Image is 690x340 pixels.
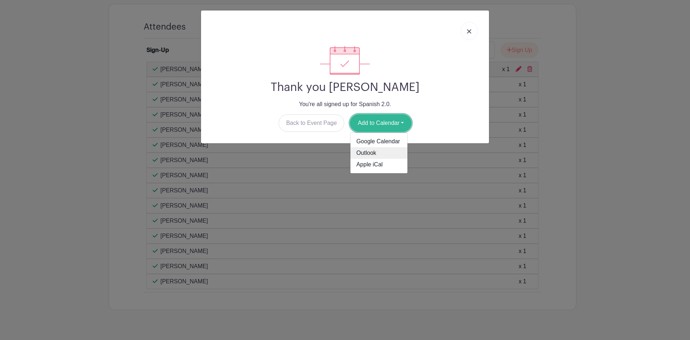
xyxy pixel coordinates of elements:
[279,114,345,132] a: Back to Event Page
[207,100,483,109] p: You're all signed up for Spanish 2.0.
[350,136,407,147] a: Google Calendar
[350,147,407,159] a: Outlook
[350,114,411,132] button: Add to Calendar
[320,46,370,75] img: signup_complete-c468d5dda3e2740ee63a24cb0ba0d3ce5d8a4ecd24259e683200fb1569d990c8.svg
[350,159,407,170] a: Apple iCal
[467,29,471,34] img: close_button-5f87c8562297e5c2d7936805f587ecaba9071eb48480494691a3f1689db116b3.svg
[207,80,483,94] h2: Thank you [PERSON_NAME]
